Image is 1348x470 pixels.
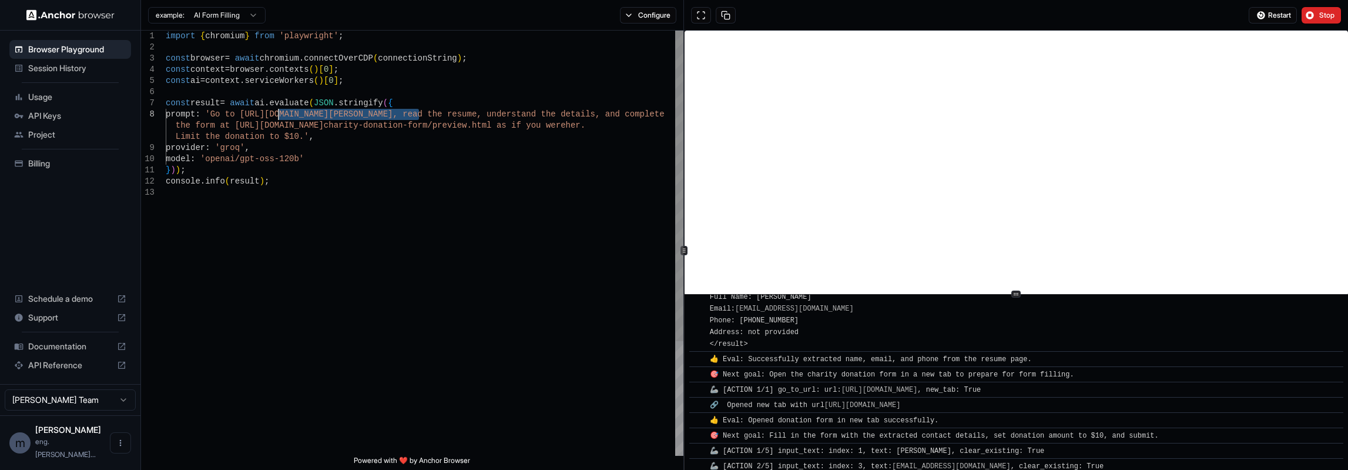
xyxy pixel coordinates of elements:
[166,31,195,41] span: import
[141,53,155,64] div: 3
[166,176,200,186] span: console
[205,109,413,119] span: 'Go to [URL][DOMAIN_NAME][PERSON_NAME], re
[180,165,185,175] span: ;
[264,176,269,186] span: ;
[338,98,383,108] span: stringify
[328,76,333,85] span: 0
[9,88,131,106] div: Usage
[166,98,190,108] span: const
[710,432,1159,440] span: 🎯 Next goal: Fill in the form with the extracted contact details, set donation amount to $10, and...
[205,176,225,186] span: info
[659,109,664,119] span: e
[269,65,309,74] span: contexts
[1268,11,1291,20] span: Restart
[28,129,126,141] span: Project
[141,142,155,154] div: 9
[566,121,586,130] span: her.
[1249,7,1297,24] button: Restart
[309,65,314,74] span: (
[710,211,1213,348] span: 📄 <url> </url> <query> Extract the person's full name, email address, and any other contact infor...
[240,76,244,85] span: .
[244,143,249,152] span: ,
[716,7,736,24] button: Copy session ID
[244,76,314,85] span: serviceWorkers
[462,54,467,63] span: ;
[9,337,131,356] div: Documentation
[254,98,264,108] span: ai
[328,65,333,74] span: ]
[260,54,299,63] span: chromium
[269,98,309,108] span: evaluate
[710,355,1032,364] span: 👍 Eval: Successfully extracted name, email, and phone from the resume page.
[710,401,905,409] span: 🔗 Opened new tab with url
[314,76,318,85] span: (
[620,7,677,24] button: Configure
[264,65,269,74] span: .
[35,425,101,435] span: mohamed zaki
[9,59,131,78] div: Session History
[26,9,115,21] img: Anchor Logo
[695,415,701,426] span: ​
[710,371,1074,379] span: 🎯 Next goal: Open the charity donation form in a new tab to prepare for form filling.
[9,154,131,173] div: Billing
[334,98,338,108] span: .
[200,76,205,85] span: =
[710,386,981,394] span: 🦾 [ACTION 1/1] go_to_url: url: , new_tab: True
[324,76,328,85] span: [
[205,31,244,41] span: chromium
[378,54,457,63] span: connectionString
[338,76,343,85] span: ;
[141,31,155,42] div: 1
[260,176,264,186] span: )
[141,154,155,165] div: 10
[1319,11,1336,20] span: Stop
[354,456,470,470] span: Powered with ❤️ by Anchor Browser
[28,293,112,305] span: Schedule a demo
[141,98,155,109] div: 7
[225,176,230,186] span: (
[141,75,155,86] div: 5
[215,143,244,152] span: 'groq'
[176,121,324,130] span: the form at [URL][DOMAIN_NAME]
[324,65,328,74] span: 0
[28,312,112,324] span: Support
[28,91,126,103] span: Usage
[9,308,131,327] div: Support
[141,165,155,176] div: 11
[176,165,180,175] span: )
[695,369,701,381] span: ​
[314,98,334,108] span: JSON
[190,54,225,63] span: browser
[244,31,249,41] span: }
[695,430,701,442] span: ​
[1302,7,1341,24] button: Stop
[457,54,462,63] span: )
[710,447,1045,455] span: 🦾 [ACTION 1/5] input_text: index: 1, text: [PERSON_NAME], clear_existing: True
[220,98,224,108] span: =
[28,341,112,352] span: Documentation
[314,65,318,74] span: )
[190,98,220,108] span: result
[195,109,200,119] span: :
[200,31,205,41] span: {
[200,154,304,164] span: 'openai/gpt-oss-120b'
[304,54,373,63] span: connectOverCDP
[28,44,126,55] span: Browser Playground
[824,401,901,409] a: [URL][DOMAIN_NAME]
[170,165,175,175] span: )
[166,109,195,119] span: prompt
[9,125,131,144] div: Project
[235,54,260,63] span: await
[691,7,711,24] button: Open in full screen
[383,98,388,108] span: (
[710,416,938,425] span: 👍 Eval: Opened donation form in new tab successfully.
[318,65,323,74] span: [
[156,11,185,20] span: example:
[324,121,566,130] span: charity-donation-form/preview.html as if you were
[205,76,240,85] span: context
[373,54,378,63] span: (
[141,42,155,53] div: 2
[166,65,190,74] span: const
[205,143,210,152] span: :
[230,176,259,186] span: result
